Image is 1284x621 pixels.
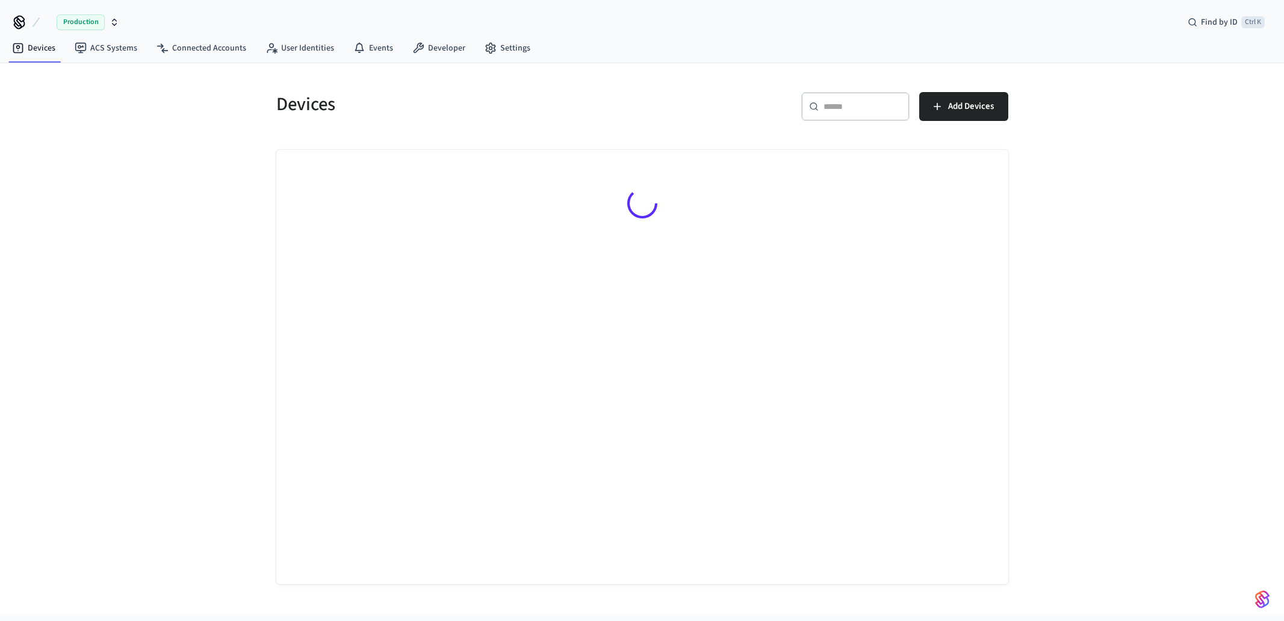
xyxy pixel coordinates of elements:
a: User Identities [256,37,344,59]
button: Add Devices [919,92,1008,121]
span: Add Devices [948,99,994,114]
a: Settings [475,37,540,59]
a: Devices [2,37,65,59]
span: Ctrl K [1241,16,1265,28]
a: Developer [403,37,475,59]
img: SeamLogoGradient.69752ec5.svg [1255,590,1270,609]
a: Connected Accounts [147,37,256,59]
a: ACS Systems [65,37,147,59]
span: Production [57,14,105,30]
span: Find by ID [1201,16,1238,28]
a: Events [344,37,403,59]
h5: Devices [276,92,635,117]
div: Find by IDCtrl K [1178,11,1274,33]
